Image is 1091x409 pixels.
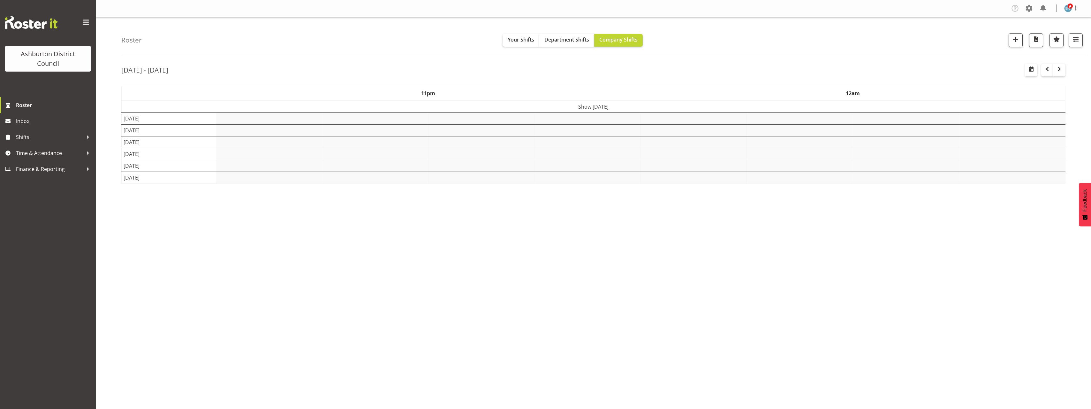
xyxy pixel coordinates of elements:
td: [DATE] [122,124,216,136]
td: [DATE] [122,148,216,160]
button: Select a specific date within the roster. [1025,64,1037,76]
td: [DATE] [122,172,216,183]
button: Highlight an important date within the roster. [1049,33,1064,47]
td: [DATE] [122,136,216,148]
h2: [DATE] - [DATE] [121,66,168,74]
button: Feedback - Show survey [1079,183,1091,226]
th: 12am [640,86,1065,101]
td: [DATE] [122,112,216,124]
img: ellen-nicol5656.jpg [1064,4,1072,12]
span: Your Shifts [508,36,534,43]
img: Rosterit website logo [5,16,57,29]
button: Add a new shift [1009,33,1023,47]
th: 11pm [216,86,640,101]
button: Download a PDF of the roster according to the set date range. [1029,33,1043,47]
button: Department Shifts [539,34,594,47]
span: Feedback [1082,189,1088,212]
span: Inbox [16,116,93,126]
span: Department Shifts [544,36,589,43]
td: [DATE] [122,160,216,172]
span: Time & Attendance [16,148,83,158]
button: Filter Shifts [1069,33,1083,47]
span: Finance & Reporting [16,164,83,174]
span: Shifts [16,132,83,142]
h4: Roster [121,36,142,44]
button: Company Shifts [594,34,643,47]
span: Roster [16,100,93,110]
td: Show [DATE] [122,101,1065,113]
div: Ashburton District Council [11,49,85,68]
span: Company Shifts [599,36,638,43]
button: Your Shifts [503,34,539,47]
